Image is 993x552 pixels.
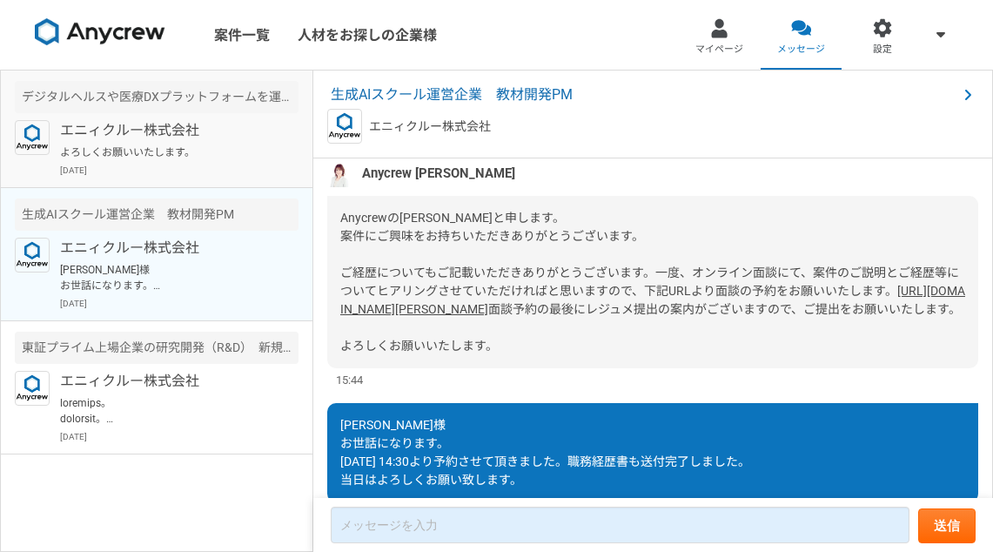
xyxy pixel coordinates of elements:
a: [URL][DOMAIN_NAME][PERSON_NAME] [340,284,965,316]
div: デジタルヘルスや医療DXプラットフォームを運営企業：COOサポート（事業企画） [15,81,299,113]
span: 生成AIスクール運営企業 教材開発PM [331,84,957,105]
p: エニィクルー株式会社 [60,120,275,141]
img: logo_text_blue_01.png [327,109,362,144]
img: logo_text_blue_01.png [15,120,50,155]
p: [DATE] [60,164,299,177]
span: マイページ [695,43,743,57]
p: エニィクルー株式会社 [369,118,491,136]
p: エニィクルー株式会社 [60,238,275,259]
img: logo_text_blue_01.png [15,371,50,406]
p: loremips。 dolorsit。 ametcons(adipisc elitse)doeius、temporincididuntutlaboreetdoloremagnaaliqua。 e... [60,395,275,427]
div: 生成AIスクール運営企業 教材開発PM [15,199,299,231]
img: 8DqYSo04kwAAAAASUVORK5CYII= [35,18,165,46]
p: エニィクルー株式会社 [60,371,275,392]
img: %E5%90%8D%E7%A7%B0%E6%9C%AA%E8%A8%AD%E5%AE%9A%E3%81%AE%E3%83%87%E3%82%B6%E3%82%A4%E3%83%B3__3_.png [327,161,353,187]
img: logo_text_blue_01.png [15,238,50,273]
p: [DATE] [60,297,299,310]
span: [PERSON_NAME]様 お世話になります。 [DATE] 14:30より予約させて頂きました。職務経歴書も送付完了しました。 当日はよろしくお願い致します。 [340,418,750,487]
span: Anycrewの[PERSON_NAME]と申します。 案件にご興味をお持ちいただきありがとうございます。 ご経歴についてもご記載いただきありがとうございます。一度、オンライン面談にて、案件のご... [340,211,959,298]
span: メッセージ [777,43,825,57]
button: 送信 [918,508,976,543]
span: 設定 [873,43,892,57]
p: [DATE] [60,430,299,443]
span: Anycrew [PERSON_NAME] [362,164,515,183]
p: [PERSON_NAME]様 お世話になります。 [DATE] 14:30より予約させて頂きました。職務経歴書も送付完了しました。 当日はよろしくお願い致します。 [60,262,275,293]
span: 面談予約の最後にレジュメ提出の案内がございますので、ご提出をお願いいたします。 よろしくお願いいたします。 [340,302,961,353]
span: 15:44 [336,372,363,388]
div: 東証プライム上場企業の研究開発（R&D） 新規事業開発 [15,332,299,364]
p: よろしくお願いいたします。 [60,145,275,160]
